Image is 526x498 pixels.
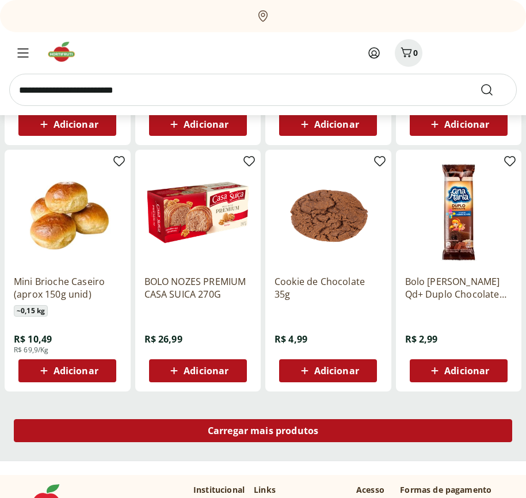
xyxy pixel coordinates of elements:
button: Adicionar [410,113,508,136]
a: Cookie de Chocolate 35g [275,275,382,301]
input: search [9,74,517,106]
span: R$ 4,99 [275,333,307,345]
span: 0 [413,47,418,58]
img: Bolo Ana Maria Qd+ Duplo Chocolate 35G [405,159,513,267]
p: Acesso [356,484,384,496]
button: Adicionar [149,359,247,382]
a: Bolo [PERSON_NAME] Qd+ Duplo Chocolate 35G [405,275,513,301]
button: Adicionar [18,113,116,136]
img: Hortifruti [46,40,85,63]
span: Adicionar [184,120,228,129]
span: Adicionar [54,366,98,375]
button: Adicionar [410,359,508,382]
button: Submit Search [480,83,508,97]
img: Cookie de Chocolate 35g [275,159,382,267]
button: Adicionar [279,113,377,136]
span: R$ 2,99 [405,333,438,345]
span: Adicionar [314,120,359,129]
span: Carregar mais produtos [208,426,319,435]
span: Adicionar [444,120,489,129]
span: R$ 26,99 [144,333,182,345]
button: Adicionar [279,359,377,382]
span: Adicionar [314,366,359,375]
button: Menu [9,39,37,67]
p: Institucional [193,484,245,496]
p: Formas de pagamento [400,484,503,496]
img: BOLO NOZES PREMIUM CASA SUICA 270G [144,159,252,267]
span: R$ 10,49 [14,333,52,345]
a: Carregar mais produtos [14,419,512,447]
button: Adicionar [18,359,116,382]
span: R$ 69,9/Kg [14,345,49,355]
span: Adicionar [184,366,228,375]
img: Mini Brioche Caseiro (aprox 150g unid) [14,159,121,267]
span: ~ 0,15 kg [14,305,48,317]
button: Carrinho [395,39,422,67]
a: Mini Brioche Caseiro (aprox 150g unid) [14,275,121,301]
a: BOLO NOZES PREMIUM CASA SUICA 270G [144,275,252,301]
button: Adicionar [149,113,247,136]
span: Adicionar [54,120,98,129]
span: Adicionar [444,366,489,375]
